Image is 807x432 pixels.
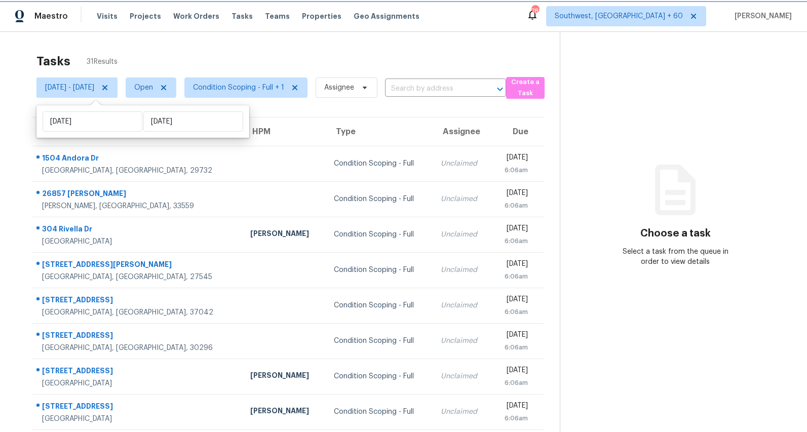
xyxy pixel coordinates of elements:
[34,11,68,21] span: Maestro
[42,272,234,282] div: [GEOGRAPHIC_DATA], [GEOGRAPHIC_DATA], 27545
[499,378,528,388] div: 6:06am
[441,194,483,204] div: Unclaimed
[42,330,234,343] div: [STREET_ADDRESS]
[555,11,683,21] span: Southwest, [GEOGRAPHIC_DATA] + 60
[441,300,483,310] div: Unclaimed
[193,83,284,93] span: Condition Scoping - Full + 1
[302,11,341,21] span: Properties
[42,366,234,378] div: [STREET_ADDRESS]
[97,11,118,21] span: Visits
[499,259,528,271] div: [DATE]
[265,11,290,21] span: Teams
[324,83,354,93] span: Assignee
[441,336,483,346] div: Unclaimed
[499,188,528,201] div: [DATE]
[499,165,528,175] div: 6:06am
[618,247,734,267] div: Select a task from the queue in order to view details
[43,111,142,132] input: Start date
[42,153,234,166] div: 1504 Andora Dr
[334,194,425,204] div: Condition Scoping - Full
[42,188,234,201] div: 26857 [PERSON_NAME]
[499,365,528,378] div: [DATE]
[32,117,242,146] th: Address
[42,201,234,211] div: [PERSON_NAME], [GEOGRAPHIC_DATA], 33559
[441,229,483,240] div: Unclaimed
[42,307,234,318] div: [GEOGRAPHIC_DATA], [GEOGRAPHIC_DATA], 37042
[42,166,234,176] div: [GEOGRAPHIC_DATA], [GEOGRAPHIC_DATA], 29732
[250,228,317,241] div: [PERSON_NAME]
[506,77,545,99] button: Create a Task
[499,223,528,236] div: [DATE]
[87,57,118,67] span: 31 Results
[334,159,425,169] div: Condition Scoping - Full
[334,407,425,417] div: Condition Scoping - Full
[334,229,425,240] div: Condition Scoping - Full
[42,237,234,247] div: [GEOGRAPHIC_DATA]
[441,371,483,381] div: Unclaimed
[499,401,528,413] div: [DATE]
[334,336,425,346] div: Condition Scoping - Full
[499,236,528,246] div: 6:06am
[441,265,483,275] div: Unclaimed
[499,342,528,352] div: 6:06am
[232,13,253,20] span: Tasks
[511,76,540,100] span: Create a Task
[143,111,243,132] input: End date
[499,294,528,307] div: [DATE]
[42,378,234,388] div: [GEOGRAPHIC_DATA]
[250,406,317,418] div: [PERSON_NAME]
[42,259,234,272] div: [STREET_ADDRESS][PERSON_NAME]
[640,228,711,239] h3: Choose a task
[134,83,153,93] span: Open
[36,56,70,66] h2: Tasks
[499,152,528,165] div: [DATE]
[491,117,544,146] th: Due
[499,271,528,282] div: 6:06am
[433,117,491,146] th: Assignee
[42,401,234,414] div: [STREET_ADDRESS]
[130,11,161,21] span: Projects
[334,300,425,310] div: Condition Scoping - Full
[499,413,528,423] div: 6:06am
[42,295,234,307] div: [STREET_ADDRESS]
[42,224,234,237] div: 304 Rivella Dr
[499,330,528,342] div: [DATE]
[42,343,234,353] div: [GEOGRAPHIC_DATA], [GEOGRAPHIC_DATA], 30296
[250,370,317,383] div: [PERSON_NAME]
[385,81,478,97] input: Search by address
[441,407,483,417] div: Unclaimed
[42,414,234,424] div: [GEOGRAPHIC_DATA]
[499,307,528,317] div: 6:06am
[531,6,539,16] div: 786
[499,201,528,211] div: 6:06am
[242,117,325,146] th: HPM
[441,159,483,169] div: Unclaimed
[731,11,792,21] span: [PERSON_NAME]
[45,83,94,93] span: [DATE] - [DATE]
[334,371,425,381] div: Condition Scoping - Full
[334,265,425,275] div: Condition Scoping - Full
[326,117,433,146] th: Type
[493,82,507,96] button: Open
[173,11,219,21] span: Work Orders
[354,11,419,21] span: Geo Assignments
